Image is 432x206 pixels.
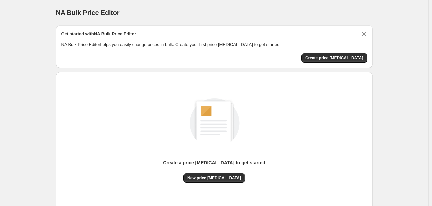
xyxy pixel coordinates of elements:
[187,175,241,181] span: New price [MEDICAL_DATA]
[361,31,367,37] button: Dismiss card
[301,53,367,63] button: Create price change job
[163,159,265,166] p: Create a price [MEDICAL_DATA] to get started
[61,41,367,48] p: NA Bulk Price Editor helps you easily change prices in bulk. Create your first price [MEDICAL_DAT...
[183,173,245,183] button: New price [MEDICAL_DATA]
[61,31,136,37] h2: Get started with NA Bulk Price Editor
[305,55,363,61] span: Create price [MEDICAL_DATA]
[56,9,120,16] span: NA Bulk Price Editor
